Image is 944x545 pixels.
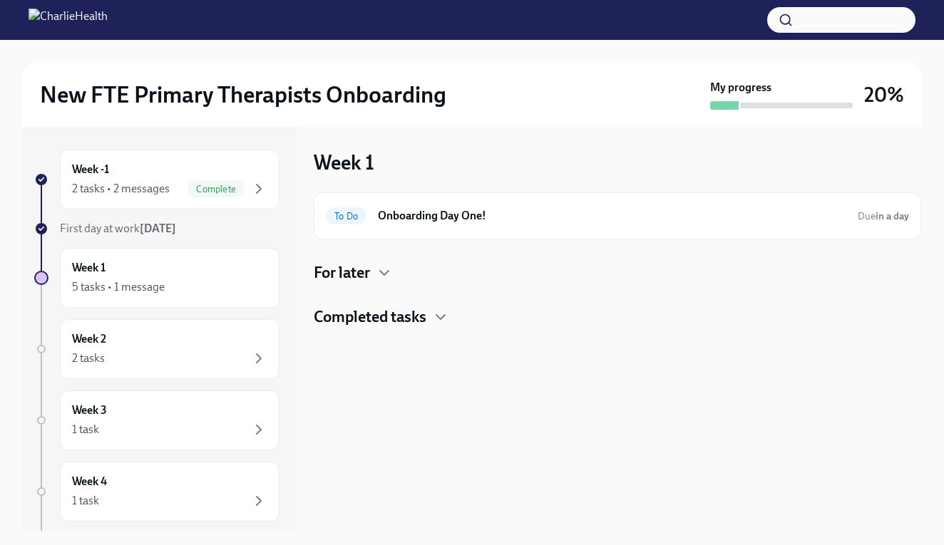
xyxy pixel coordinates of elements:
[34,462,279,521] a: Week 41 task
[34,319,279,379] a: Week 22 tasks
[314,306,921,328] div: Completed tasks
[314,262,370,284] h4: For later
[188,184,245,194] span: Complete
[72,260,106,276] h6: Week 1
[378,208,846,224] h6: Onboarding Day One!
[864,82,904,108] h3: 20%
[34,248,279,308] a: Week 15 tasks • 1 message
[314,150,374,175] h3: Week 1
[858,210,909,222] span: Due
[72,422,99,437] div: 1 task
[140,222,176,235] strong: [DATE]
[326,204,909,227] a: To DoOnboarding Day One!Duein a day
[710,80,771,95] strong: My progress
[326,211,366,222] span: To Do
[72,331,106,347] h6: Week 2
[34,150,279,209] a: Week -12 tasks • 2 messagesComplete
[72,162,109,177] h6: Week -1
[29,9,108,31] img: CharlieHealth
[72,474,107,489] h6: Week 4
[72,351,105,366] div: 2 tasks
[72,279,165,295] div: 5 tasks • 1 message
[34,390,279,450] a: Week 31 task
[876,210,909,222] strong: in a day
[72,403,107,418] h6: Week 3
[314,262,921,284] div: For later
[72,493,99,509] div: 1 task
[34,221,279,237] a: First day at work[DATE]
[40,81,446,109] h2: New FTE Primary Therapists Onboarding
[60,222,176,235] span: First day at work
[72,181,170,197] div: 2 tasks • 2 messages
[858,209,909,223] span: September 10th, 2025 07:00
[314,306,426,328] h4: Completed tasks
